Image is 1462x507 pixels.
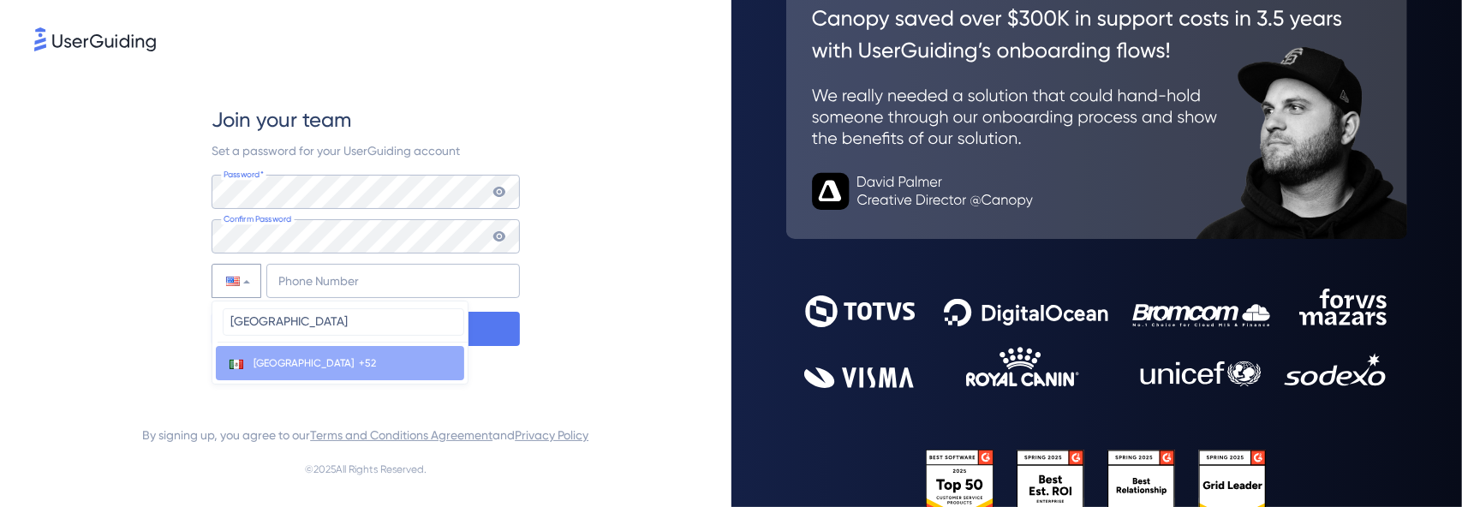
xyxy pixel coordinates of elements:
div: United States: + 1 [212,265,260,297]
span: Join your team [212,106,351,134]
a: Privacy Policy [515,428,588,442]
span: © 2025 All Rights Reserved. [305,459,427,480]
span: By signing up, you agree to our and [142,425,588,445]
a: Terms and Conditions Agreement [310,428,492,442]
span: [GEOGRAPHIC_DATA] [254,356,354,370]
span: +52 [359,356,376,370]
img: 8faab4ba6bc7696a72372aa768b0286c.svg [34,27,156,51]
input: Search [223,308,464,336]
input: Phone Number [266,264,520,298]
span: Set a password for your UserGuiding account [212,144,460,158]
img: 9302ce2ac39453076f5bc0f2f2ca889b.svg [804,289,1388,388]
